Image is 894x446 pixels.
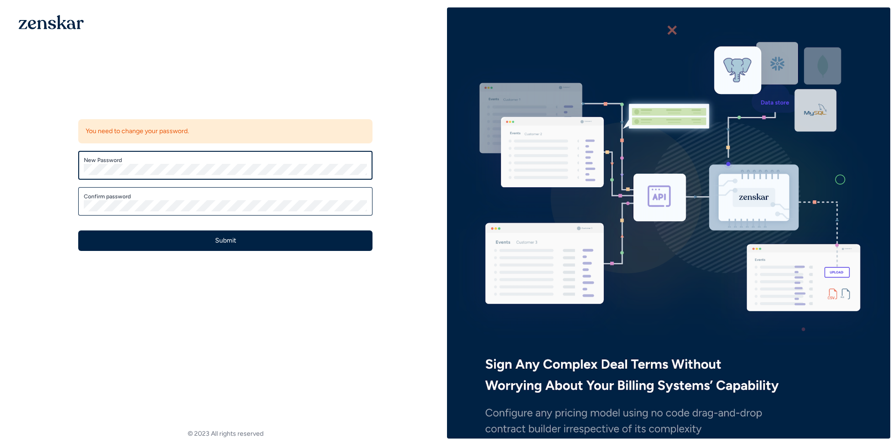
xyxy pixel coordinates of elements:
div: You need to change your password. [78,119,372,143]
label: Confirm password [84,193,367,200]
label: New Password [84,156,367,164]
footer: © 2023 All rights reserved [4,429,447,439]
button: Submit [78,230,372,251]
img: 1OGAJ2xQqyY4LXKgY66KYq0eOWRCkrZdAb3gUhuVAqdWPZE9SRJmCz+oDMSn4zDLXe31Ii730ItAGKgCKgCCgCikA4Av8PJUP... [19,15,84,29]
